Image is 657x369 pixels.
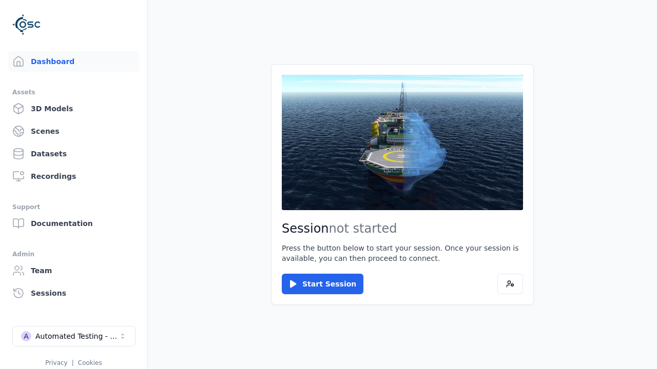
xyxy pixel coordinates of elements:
p: Press the button below to start your session. Once your session is available, you can then procee... [282,243,523,263]
a: Scenes [8,121,139,141]
span: not started [329,221,397,236]
div: Automated Testing - Playwright [35,331,119,341]
a: Datasets [8,143,139,164]
span: | [72,359,74,366]
a: Privacy [45,359,67,366]
h2: Session [282,220,523,237]
a: Cookies [78,359,102,366]
a: 3D Models [8,98,139,119]
div: Admin [12,248,135,260]
div: Support [12,201,135,213]
div: A [21,331,31,341]
a: Dashboard [8,51,139,72]
button: Start Session [282,274,363,294]
a: Team [8,260,139,281]
a: Recordings [8,166,139,187]
button: Select a workspace [12,326,136,346]
a: Sessions [8,283,139,303]
a: Documentation [8,213,139,234]
div: Assets [12,86,135,98]
img: Logo [12,10,41,39]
